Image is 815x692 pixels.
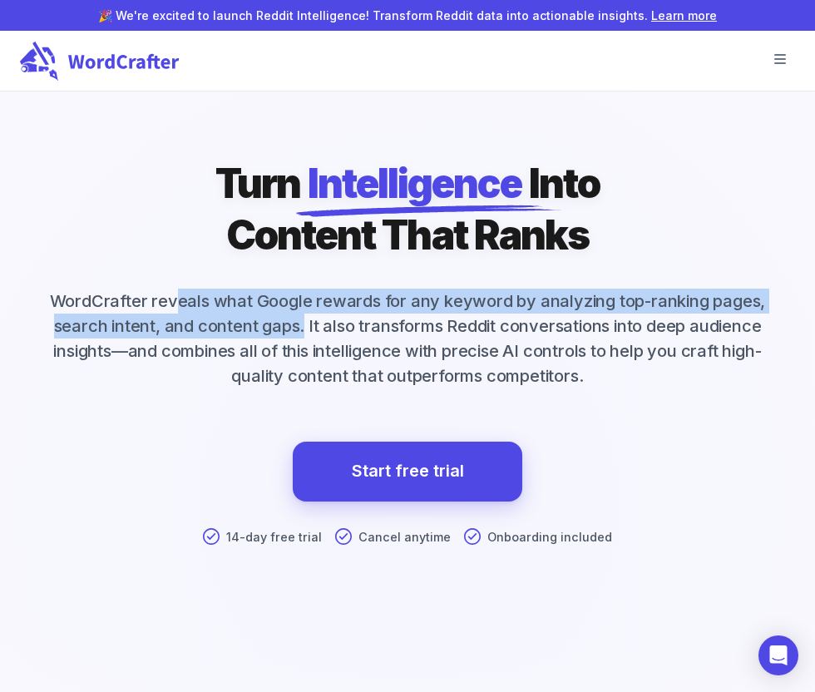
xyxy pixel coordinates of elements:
[20,289,795,388] p: WordCrafter reveals what Google rewards for any keyword by analyzing top-ranking pages, search in...
[226,528,322,546] p: 14-day free trial
[293,442,522,502] a: Start free trial
[651,8,717,22] a: Learn more
[308,158,522,210] span: Intelligence
[758,635,798,675] div: Open Intercom Messenger
[358,528,451,546] p: Cancel anytime
[215,158,600,262] h1: Turn Into Content That Ranks
[27,7,788,24] p: 🎉 We're excited to launch Reddit Intelligence! Transform Reddit data into actionable insights.
[487,528,612,546] p: Onboarding included
[352,457,464,486] a: Start free trial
